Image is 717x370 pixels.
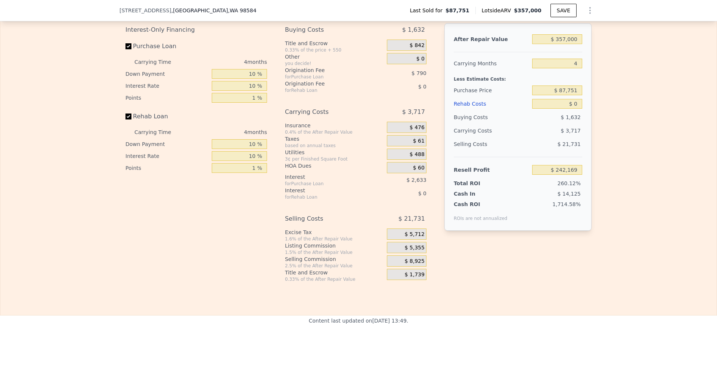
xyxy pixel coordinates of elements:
[454,111,529,124] div: Buying Costs
[134,56,183,68] div: Carrying Time
[285,269,384,276] div: Title and Escrow
[285,47,384,53] div: 0.33% of the price + 550
[454,163,529,177] div: Resell Profit
[561,128,581,134] span: $ 3,717
[125,138,209,150] div: Down Payment
[285,173,368,181] div: Interest
[446,7,469,14] span: $87,751
[454,32,529,46] div: After Repair Value
[404,231,424,238] span: $ 5,712
[413,165,425,171] span: $ 60
[454,137,529,151] div: Selling Costs
[125,92,209,104] div: Points
[119,7,171,14] span: [STREET_ADDRESS]
[454,124,500,137] div: Carrying Costs
[285,40,384,47] div: Title and Escrow
[406,177,426,183] span: $ 2,633
[402,23,425,37] span: $ 1,632
[404,258,424,265] span: $ 8,925
[416,56,425,62] span: $ 0
[402,105,425,119] span: $ 3,717
[125,68,209,80] div: Down Payment
[285,74,368,80] div: for Purchase Loan
[125,40,209,53] label: Purchase Loan
[285,255,384,263] div: Selling Commission
[404,271,424,278] span: $ 1,739
[410,151,425,158] span: $ 488
[125,23,267,37] div: Interest-Only Financing
[285,66,368,74] div: Origination Fee
[285,194,368,200] div: for Rehab Loan
[228,7,256,13] span: , WA 98584
[171,7,257,14] span: , [GEOGRAPHIC_DATA]
[125,162,209,174] div: Points
[561,114,581,120] span: $ 1,632
[398,212,425,226] span: $ 21,731
[285,249,384,255] div: 1.5% of the After Repair Value
[125,43,131,49] input: Purchase Loan
[285,87,368,93] div: for Rehab Loan
[558,191,581,197] span: $ 14,125
[285,80,368,87] div: Origination Fee
[404,245,424,251] span: $ 5,355
[285,129,384,135] div: 0.4% of the After Repair Value
[454,84,529,97] div: Purchase Price
[285,228,384,236] div: Excise Tax
[418,84,426,90] span: $ 0
[125,110,209,123] label: Rehab Loan
[285,276,384,282] div: 0.33% of the After Repair Value
[552,201,581,207] span: 1,714.58%
[186,126,267,138] div: 4 months
[558,180,581,186] span: 260.12%
[418,190,426,196] span: $ 0
[309,315,409,359] div: Content last updated on [DATE] 13:49 .
[186,56,267,68] div: 4 months
[125,114,131,119] input: Rehab Loan
[285,105,368,119] div: Carrying Costs
[285,212,368,226] div: Selling Costs
[454,208,508,221] div: ROIs are not annualized
[285,122,384,129] div: Insurance
[285,181,368,187] div: for Purchase Loan
[454,57,529,70] div: Carrying Months
[285,156,384,162] div: 3¢ per Finished Square Foot
[285,236,384,242] div: 1.6% of the After Repair Value
[454,70,582,84] div: Less Estimate Costs:
[550,4,577,17] button: SAVE
[454,97,529,111] div: Rehab Costs
[514,7,541,13] span: $357,000
[285,162,384,170] div: HOA Dues
[285,60,384,66] div: you decide!
[285,149,384,156] div: Utilities
[285,53,384,60] div: Other
[412,70,426,76] span: $ 790
[285,143,384,149] div: based on annual taxes
[482,7,514,14] span: Lotside ARV
[125,150,209,162] div: Interest Rate
[410,42,425,49] span: $ 842
[410,7,446,14] span: Last Sold for
[285,242,384,249] div: Listing Commission
[285,263,384,269] div: 2.5% of the After Repair Value
[454,180,500,187] div: Total ROI
[454,200,508,208] div: Cash ROI
[125,80,209,92] div: Interest Rate
[285,23,368,37] div: Buying Costs
[285,135,384,143] div: Taxes
[558,141,581,147] span: $ 21,731
[583,3,597,18] button: Show Options
[410,124,425,131] span: $ 476
[413,138,425,144] span: $ 61
[454,190,500,198] div: Cash In
[134,126,183,138] div: Carrying Time
[285,187,368,194] div: Interest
